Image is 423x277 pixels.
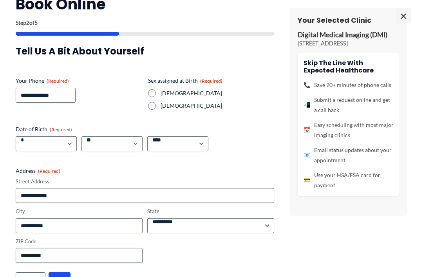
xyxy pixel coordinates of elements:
span: (Required) [47,78,69,84]
li: Use your HSA/FSA card for payment [304,170,394,190]
span: 📲 [304,100,310,110]
label: ZIP Code [16,238,143,245]
span: 📅 [304,125,310,135]
li: Save 20+ minutes of phone calls [304,80,394,90]
legend: Address [16,167,60,175]
h3: Tell us a bit about yourself [16,45,274,57]
span: 📞 [304,80,310,90]
span: 2 [26,19,29,26]
h3: Your Selected Clinic [298,16,399,25]
span: 📧 [304,150,310,160]
span: (Required) [200,78,222,84]
h4: Skip the line with Expected Healthcare [304,59,394,74]
p: Step of [16,20,274,25]
legend: Sex assigned at Birth [148,77,222,85]
label: City [16,208,143,215]
p: [STREET_ADDRESS] [298,40,399,47]
span: (Required) [38,168,60,174]
label: State [147,208,274,215]
span: 5 [34,19,38,26]
span: (Required) [50,127,72,132]
label: [DEMOGRAPHIC_DATA] [161,89,274,97]
li: Easy scheduling with most major imaging clinics [304,120,394,140]
label: [DEMOGRAPHIC_DATA] [161,102,274,110]
span: 💳 [304,175,310,185]
span: × [396,8,411,24]
li: Email status updates about your appointment [304,145,394,165]
label: Street Address [16,178,274,185]
p: Digital Medical Imaging (DMI) [298,31,399,40]
label: Your Phone [16,77,142,85]
li: Submit a request online and get a call back [304,95,394,115]
legend: Date of Birth [16,125,72,133]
